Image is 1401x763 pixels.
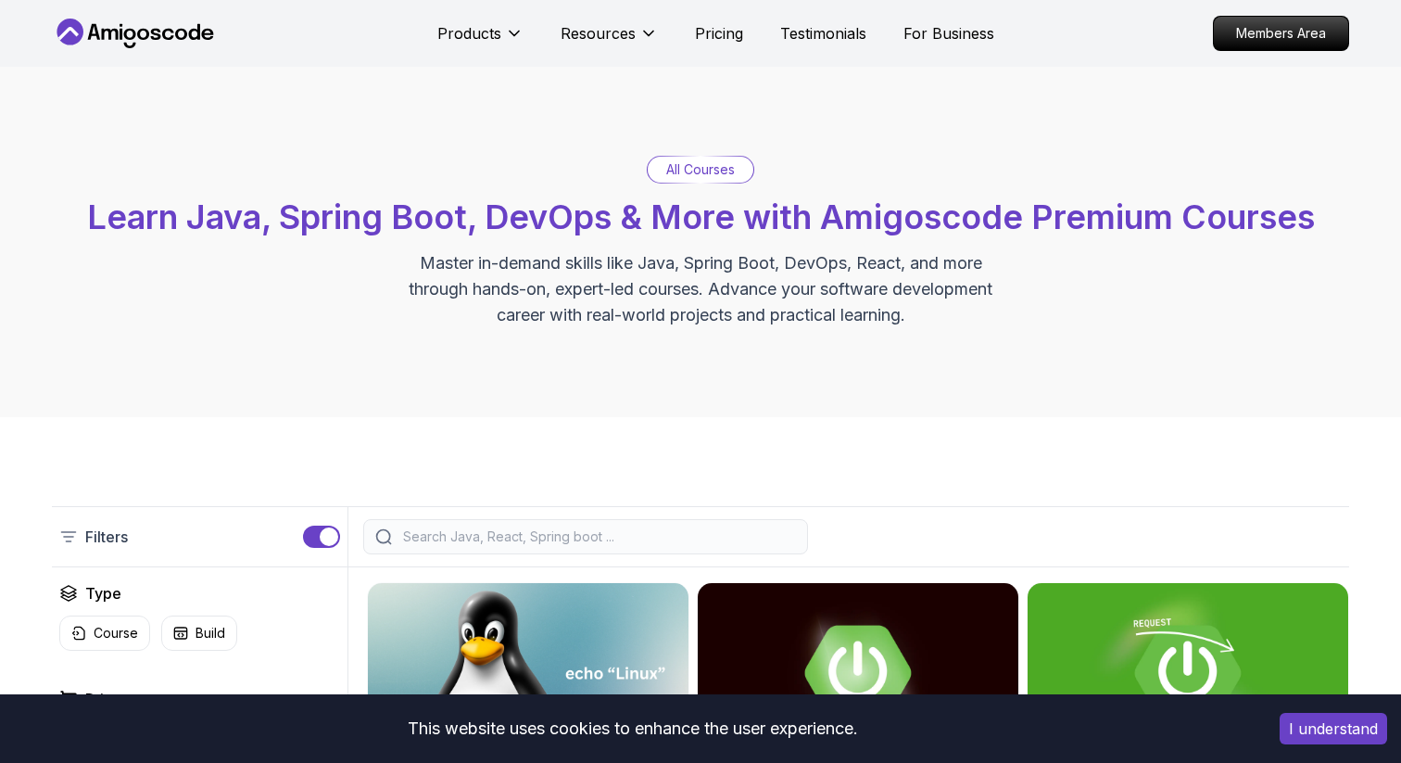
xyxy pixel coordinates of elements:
p: All Courses [666,160,735,179]
h2: Type [85,582,121,604]
button: Course [59,616,150,651]
a: Members Area [1213,16,1349,51]
button: Resources [561,22,658,59]
p: Resources [561,22,636,45]
button: Products [437,22,524,59]
a: Testimonials [780,22,866,45]
img: Building APIs with Spring Boot card [1028,583,1348,763]
img: Advanced Spring Boot card [698,583,1018,763]
span: Learn Java, Spring Boot, DevOps & More with Amigoscode Premium Courses [87,197,1315,237]
p: Filters [85,526,128,548]
button: Build [161,616,237,651]
h2: Price [85,688,121,710]
a: For Business [903,22,994,45]
p: Products [437,22,501,45]
img: Linux Fundamentals card [368,583,688,763]
p: Build [196,624,225,642]
input: Search Java, React, Spring boot ... [399,528,796,546]
p: Master in-demand skills like Java, Spring Boot, DevOps, React, and more through hands-on, expert-... [389,250,1012,328]
a: Pricing [695,22,743,45]
button: Accept cookies [1280,713,1387,744]
p: Course [94,624,138,642]
p: Members Area [1214,17,1348,50]
div: This website uses cookies to enhance the user experience. [14,708,1252,749]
